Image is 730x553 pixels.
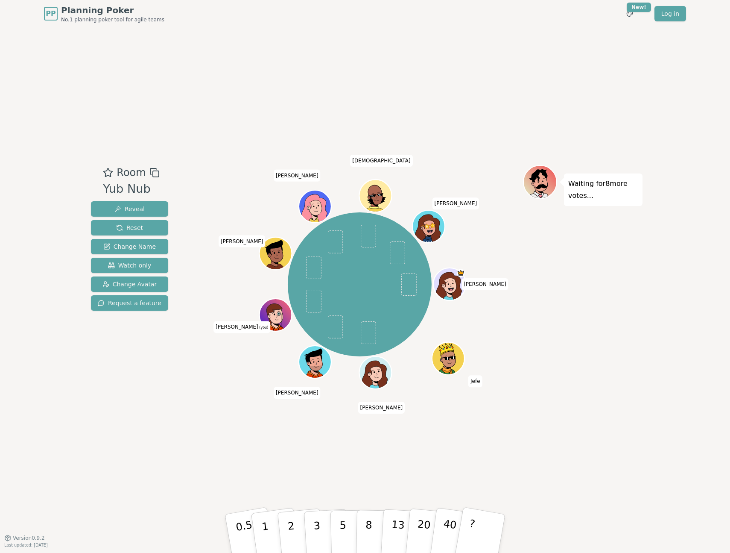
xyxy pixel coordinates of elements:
[350,155,412,167] span: Click to change your name
[654,6,686,21] a: Log in
[4,535,45,541] button: Version0.9.2
[117,165,146,180] span: Room
[91,239,168,254] button: Change Name
[432,198,479,210] span: Click to change your name
[98,299,161,307] span: Request a feature
[46,9,55,19] span: PP
[103,242,156,251] span: Change Name
[91,295,168,311] button: Request a feature
[568,178,638,202] p: Waiting for 8 more votes...
[91,201,168,217] button: Reveal
[274,387,321,399] span: Click to change your name
[103,180,159,198] div: Yub Nub
[260,300,290,330] button: Click to change your avatar
[114,205,145,213] span: Reveal
[213,321,270,333] span: Click to change your name
[13,535,45,541] span: Version 0.9.2
[108,261,152,270] span: Watch only
[627,3,651,12] div: New!
[358,402,405,414] span: Click to change your name
[91,258,168,273] button: Watch only
[456,269,464,277] span: Jon is the host
[61,4,164,16] span: Planning Poker
[91,220,168,235] button: Reset
[44,4,164,23] a: PPPlanning PokerNo.1 planning poker tool for agile teams
[4,543,48,547] span: Last updated: [DATE]
[622,6,637,21] button: New!
[103,165,113,180] button: Add as favourite
[61,16,164,23] span: No.1 planning poker tool for agile teams
[116,224,143,232] span: Reset
[219,235,266,247] span: Click to change your name
[468,376,482,388] span: Click to change your name
[258,326,269,330] span: (you)
[461,278,508,290] span: Click to change your name
[274,170,321,182] span: Click to change your name
[102,280,157,288] span: Change Avatar
[91,276,168,292] button: Change Avatar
